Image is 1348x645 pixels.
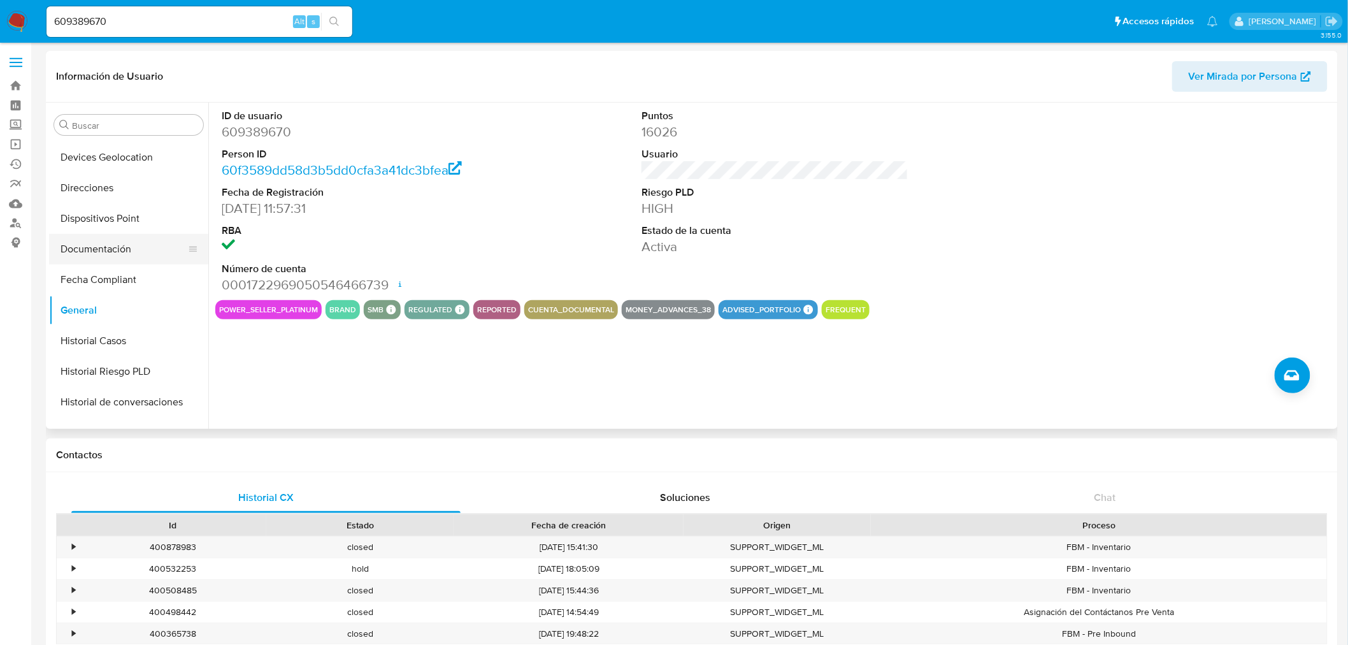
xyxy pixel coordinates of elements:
span: Alt [294,15,305,27]
span: Accesos rápidos [1123,15,1194,28]
span: Historial CX [238,490,294,505]
div: 400878983 [79,537,266,558]
span: s [312,15,315,27]
span: Soluciones [661,490,711,505]
div: SUPPORT_WIDGET_ML [684,623,871,644]
div: • [72,541,75,553]
input: Buscar [72,120,198,131]
div: FBM - Inventario [871,558,1327,579]
div: closed [266,580,454,601]
p: marianathalie.grajeda@mercadolibre.com.mx [1249,15,1321,27]
dt: Puntos [642,109,908,123]
div: closed [266,623,454,644]
div: Estado [275,519,445,532]
div: closed [266,602,454,623]
div: Proceso [880,519,1318,532]
dd: 609389670 [222,123,489,141]
div: [DATE] 19:48:22 [454,623,684,644]
button: frequent [826,307,866,312]
button: General [49,295,208,326]
dt: Fecha de Registración [222,185,489,199]
a: 60f3589dd58d3b5dd0cfa3a41dc3bfea [222,161,462,179]
button: reported [477,307,517,312]
div: SUPPORT_WIDGET_ML [684,537,871,558]
div: SUPPORT_WIDGET_ML [684,602,871,623]
input: Buscar usuario o caso... [47,13,352,30]
div: SUPPORT_WIDGET_ML [684,558,871,579]
button: smb [368,307,384,312]
button: Historial Riesgo PLD [49,356,208,387]
div: • [72,606,75,618]
div: 400498442 [79,602,266,623]
h1: Información de Usuario [56,70,163,83]
button: Historial de conversaciones [49,387,208,417]
button: Buscar [59,120,69,130]
button: cuenta_documental [528,307,614,312]
div: 400365738 [79,623,266,644]
dt: ID de usuario [222,109,489,123]
div: [DATE] 18:05:09 [454,558,684,579]
div: • [72,584,75,597]
dt: RBA [222,224,489,238]
div: 400508485 [79,580,266,601]
button: advised_portfolio [722,307,801,312]
dd: 0001722969050546466739 [222,276,489,294]
button: Documentación [49,234,198,265]
button: Fecha Compliant [49,265,208,295]
div: [DATE] 15:41:30 [454,537,684,558]
button: IV Challenges [49,417,208,448]
div: • [72,563,75,575]
div: SUPPORT_WIDGET_ML [684,580,871,601]
button: Historial Casos [49,326,208,356]
dd: Activa [642,238,908,256]
div: FBM - Inventario [871,580,1327,601]
dd: [DATE] 11:57:31 [222,199,489,217]
dd: HIGH [642,199,908,217]
button: Direcciones [49,173,208,203]
div: 400532253 [79,558,266,579]
button: money_advances_38 [626,307,711,312]
button: search-icon [321,13,347,31]
div: [DATE] 15:44:36 [454,580,684,601]
h1: Contactos [56,449,1328,461]
button: Devices Geolocation [49,142,208,173]
button: brand [329,307,356,312]
div: FBM - Pre Inbound [871,623,1327,644]
div: hold [266,558,454,579]
dd: 16026 [642,123,908,141]
div: Fecha de creación [462,519,675,532]
dt: Person ID [222,147,489,161]
button: Ver Mirada por Persona [1172,61,1328,92]
dt: Número de cuenta [222,262,489,276]
div: FBM - Inventario [871,537,1327,558]
div: Id [88,519,257,532]
span: Chat [1094,490,1116,505]
div: • [72,628,75,640]
button: Dispositivos Point [49,203,208,234]
a: Salir [1325,15,1338,28]
button: power_seller_platinum [219,307,318,312]
div: Origen [692,519,862,532]
div: Asignación del Contáctanos Pre Venta [871,602,1327,623]
div: closed [266,537,454,558]
span: Ver Mirada por Persona [1189,61,1298,92]
dt: Usuario [642,147,908,161]
dt: Estado de la cuenta [642,224,908,238]
div: [DATE] 14:54:49 [454,602,684,623]
button: regulated [408,307,452,312]
a: Notificaciones [1207,16,1218,27]
dt: Riesgo PLD [642,185,908,199]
